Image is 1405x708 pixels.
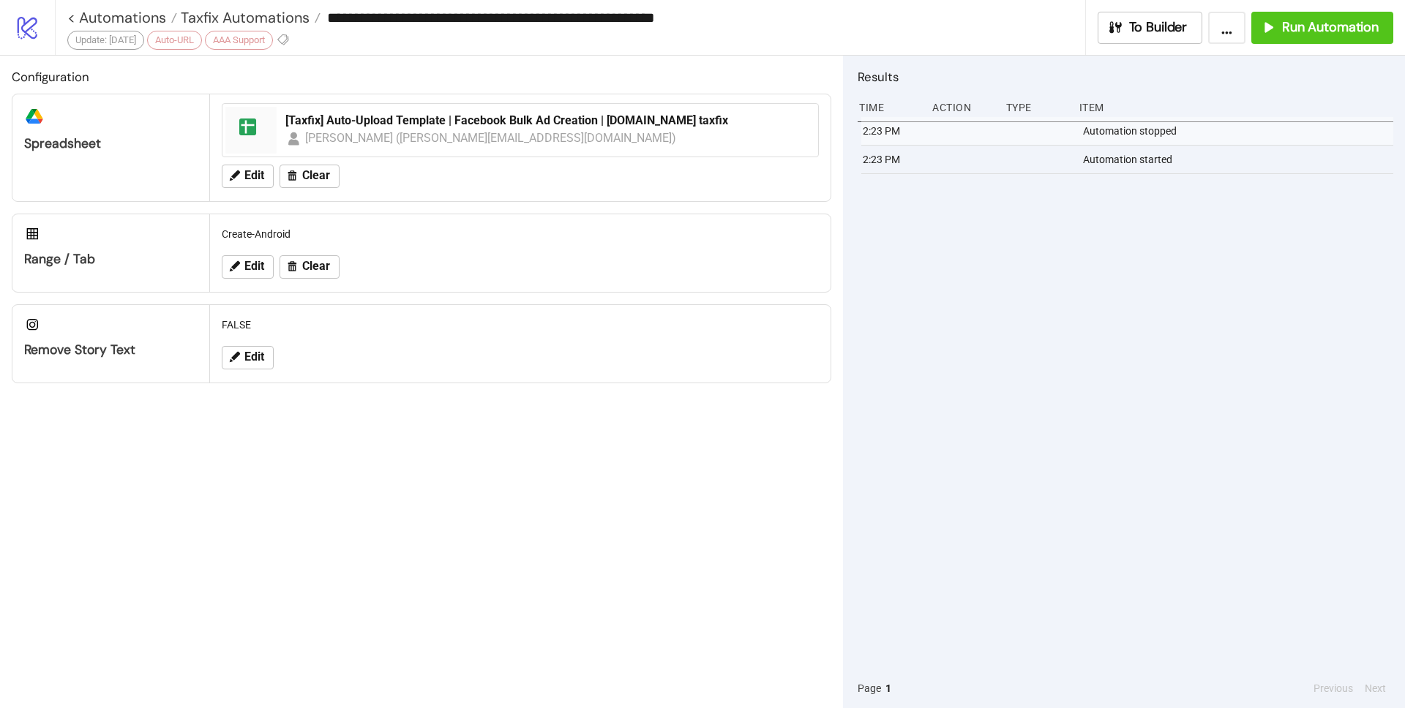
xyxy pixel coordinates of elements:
[244,260,264,273] span: Edit
[861,117,924,145] div: 2:23 PM
[881,680,896,696] button: 1
[1282,19,1379,36] span: Run Automation
[1251,12,1393,44] button: Run Automation
[305,129,677,147] div: [PERSON_NAME] ([PERSON_NAME][EMAIL_ADDRESS][DOMAIN_NAME])
[1129,19,1188,36] span: To Builder
[1005,94,1068,121] div: Type
[1098,12,1203,44] button: To Builder
[1208,12,1245,44] button: ...
[1078,94,1393,121] div: Item
[858,67,1393,86] h2: Results
[861,146,924,173] div: 2:23 PM
[280,165,340,188] button: Clear
[858,680,881,696] span: Page
[67,10,177,25] a: < Automations
[1309,680,1357,696] button: Previous
[147,31,202,50] div: Auto-URL
[285,113,809,129] div: [Taxfix] Auto-Upload Template | Facebook Bulk Ad Creation | [DOMAIN_NAME] taxfix
[205,31,273,50] div: AAA Support
[280,255,340,279] button: Clear
[302,169,330,182] span: Clear
[1360,680,1390,696] button: Next
[24,342,198,358] div: Remove Story Text
[1082,146,1397,173] div: Automation started
[24,251,198,268] div: Range / Tab
[302,260,330,273] span: Clear
[222,165,274,188] button: Edit
[216,311,825,339] div: FALSE
[12,67,831,86] h2: Configuration
[858,94,921,121] div: Time
[67,31,144,50] div: Update: [DATE]
[222,346,274,369] button: Edit
[931,94,994,121] div: Action
[1082,117,1397,145] div: Automation stopped
[24,135,198,152] div: Spreadsheet
[244,350,264,364] span: Edit
[216,220,825,248] div: Create-Android
[177,10,321,25] a: Taxfix Automations
[222,255,274,279] button: Edit
[244,169,264,182] span: Edit
[177,8,310,27] span: Taxfix Automations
